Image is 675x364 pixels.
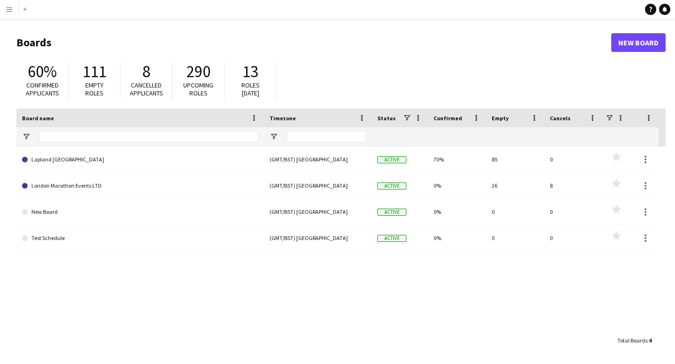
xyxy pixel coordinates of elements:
div: : [617,331,652,349]
span: 290 [187,61,210,82]
span: 8 [142,61,150,82]
span: Empty [492,115,509,122]
span: Active [377,235,406,242]
div: 85 [486,146,544,172]
button: Open Filter Menu [22,132,30,141]
div: 0 [544,199,602,225]
input: Timezone Filter Input [286,131,366,142]
span: Roles [DATE] [241,81,260,97]
span: Cancels [550,115,570,122]
span: 60% [28,61,57,82]
span: Active [377,182,406,189]
span: Status [377,115,396,122]
div: 0 [544,225,602,251]
span: Active [377,156,406,163]
span: 4 [649,337,652,344]
div: 0% [428,173,486,198]
span: 13 [242,61,258,82]
span: 111 [82,61,106,82]
a: Test Schedule [22,225,258,251]
span: Board name [22,115,54,122]
span: Empty roles [85,81,104,97]
div: 70% [428,146,486,172]
a: Lapland [GEOGRAPHIC_DATA] [22,146,258,173]
div: 0 [486,199,544,225]
div: (GMT/BST) [GEOGRAPHIC_DATA] [264,146,372,172]
div: (GMT/BST) [GEOGRAPHIC_DATA] [264,199,372,225]
span: Total Boards [617,337,647,344]
div: (GMT/BST) [GEOGRAPHIC_DATA] [264,173,372,198]
span: Upcoming roles [183,81,213,97]
a: New Board [22,199,258,225]
span: Confirmed applicants [26,81,59,97]
input: Board name Filter Input [39,131,258,142]
span: Active [377,209,406,216]
div: 8 [544,173,602,198]
button: Open Filter Menu [270,132,278,141]
div: (GMT/BST) [GEOGRAPHIC_DATA] [264,225,372,251]
div: 0 [486,225,544,251]
a: New Board [611,33,666,52]
span: Confirmed [434,115,462,122]
div: 0% [428,225,486,251]
div: 0 [544,146,602,172]
div: 0% [428,199,486,225]
span: Cancelled applicants [130,81,163,97]
a: London Marathon Events LTD [22,173,258,199]
span: Timezone [270,115,296,122]
h1: Boards [16,36,611,50]
div: 26 [486,173,544,198]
